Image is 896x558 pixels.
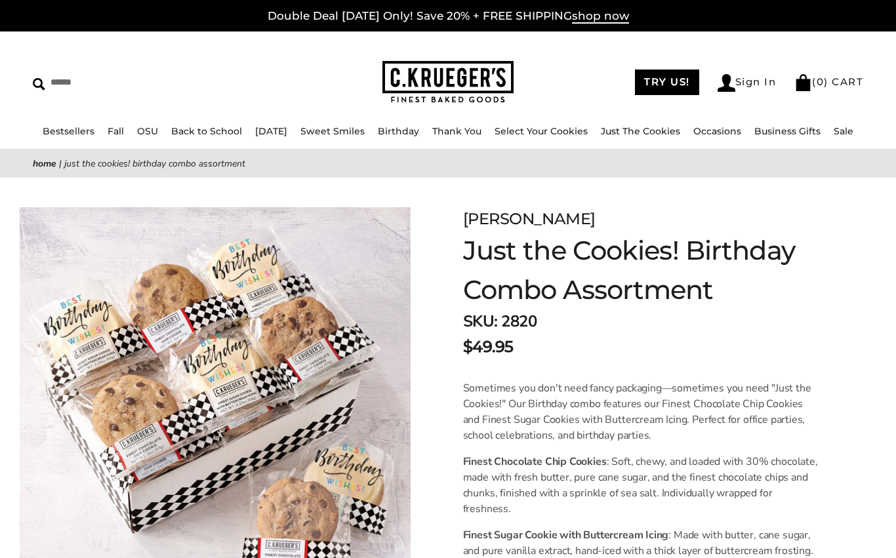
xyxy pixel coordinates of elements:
nav: breadcrumbs [33,156,863,171]
a: Business Gifts [754,125,821,137]
a: Sign In [718,74,777,92]
a: Sale [834,125,853,137]
p: Sometimes you don't need fancy packaging—sometimes you need "Just the Cookies!" Our Birthday comb... [463,380,822,443]
a: Birthday [378,125,419,137]
a: Select Your Cookies [495,125,588,137]
b: Finest Chocolate Chip Cookies [463,454,607,469]
a: Double Deal [DATE] Only! Save 20% + FREE SHIPPINGshop now [268,9,629,24]
p: : Soft, chewy, and loaded with 30% chocolate, made with fresh butter, pure cane sugar, and the fi... [463,454,822,517]
a: OSU [137,125,158,137]
a: Back to School [171,125,242,137]
span: 0 [817,75,825,88]
span: | [59,157,62,170]
a: Occasions [693,125,741,137]
h1: Just the Cookies! Birthday Combo Assortment [463,231,830,309]
a: TRY US! [635,70,699,95]
img: Search [33,78,45,90]
a: Fall [108,125,124,137]
span: Just the Cookies! Birthday Combo Assortment [64,157,245,170]
span: shop now [572,9,629,24]
a: Just The Cookies [601,125,680,137]
div: [PERSON_NAME] [463,207,830,231]
a: Bestsellers [43,125,94,137]
img: Account [718,74,735,92]
span: $49.95 [463,335,514,359]
b: Finest Sugar Cookie with Buttercream Icing [463,528,669,542]
span: 2820 [501,311,537,332]
a: [DATE] [255,125,287,137]
a: Home [33,157,56,170]
input: Search [33,72,226,92]
img: Bag [794,74,812,91]
strong: SKU: [463,311,498,332]
a: Thank You [432,125,481,137]
a: Sweet Smiles [300,125,365,137]
a: (0) CART [794,75,863,88]
img: C.KRUEGER'S [382,61,514,104]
